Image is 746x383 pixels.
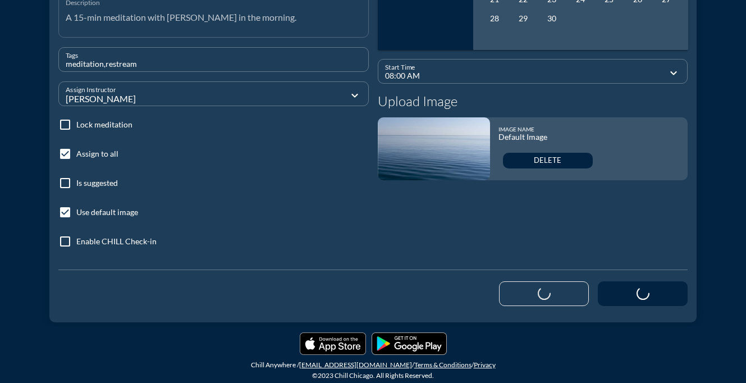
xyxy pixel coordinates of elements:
span: delete [534,156,561,165]
a: Terms & Conditions [414,361,472,369]
label: Enable CHILL Check-in [76,236,157,247]
a: Privacy [474,361,496,369]
div: [PERSON_NAME] [66,94,290,104]
button: 28 [486,10,504,28]
div: Default Image [498,133,597,142]
img: Applestore [300,332,366,355]
h4: Upload Image [378,93,688,110]
a: [EMAIL_ADDRESS][DOMAIN_NAME] [299,361,412,369]
button: delete [503,153,593,168]
i: expand_more [667,66,680,80]
label: Is suggested [76,177,118,189]
label: Use default image [76,207,138,218]
textarea: Description [66,8,368,37]
input: Tags [66,57,361,71]
img: Playmarket [372,332,447,355]
img: live-screen-min.jpeg [378,117,490,180]
button: 30 [543,10,561,28]
button: 29 [514,10,532,28]
label: Assign to all [76,148,118,159]
div: Image name [498,126,597,133]
label: Lock meditation [76,119,132,130]
div: Chill Anywhere / / / ©2023 Chill Chicago. All Rights Reserved. [3,359,743,381]
i: expand_more [348,89,361,102]
input: Start Time [385,69,665,83]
